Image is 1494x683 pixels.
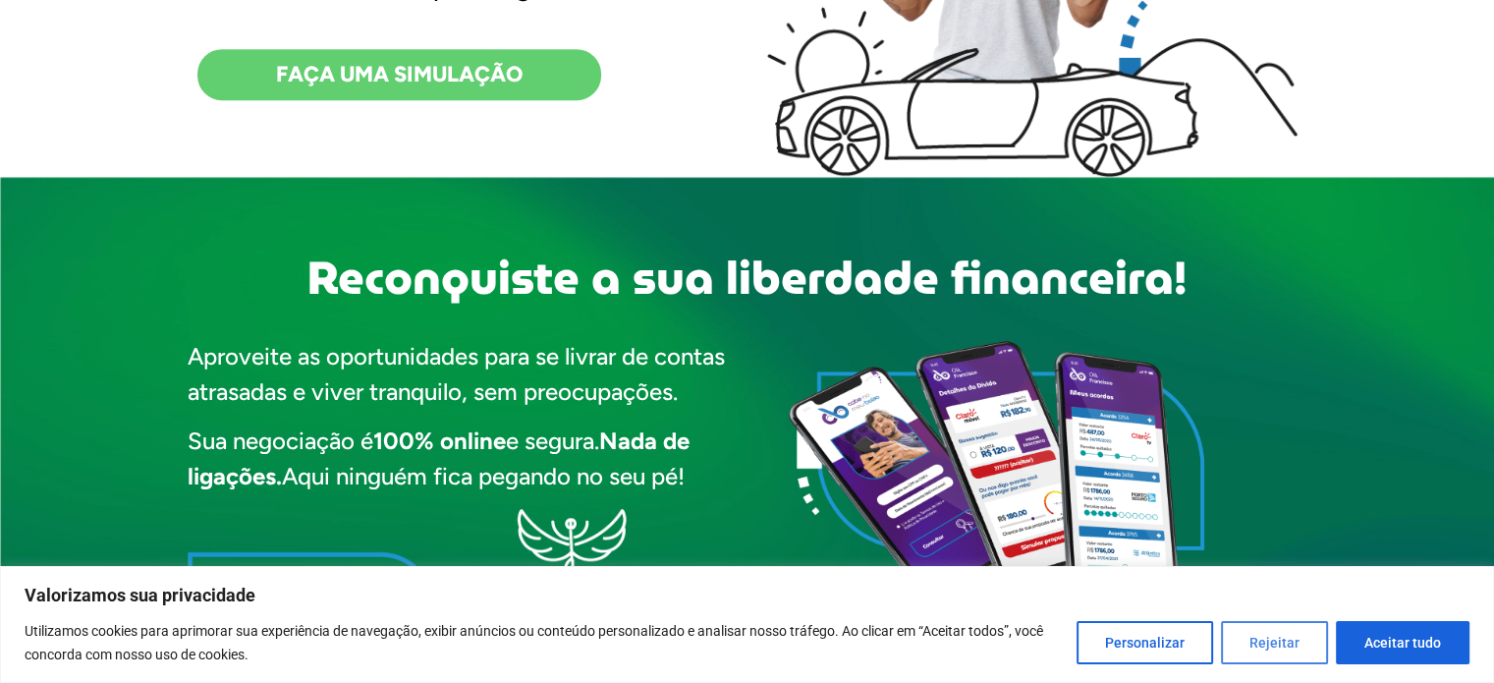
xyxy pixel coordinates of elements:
[25,584,1469,607] p: Valorizamos sua privacidade
[373,427,506,455] strong: 100% online
[276,64,523,85] span: FAÇA UMA SIMULAÇÃO
[1077,621,1213,664] button: Personalizar
[188,339,747,410] p: Aproveite as oportunidades para se livrar de contas atrasadas e viver tranquilo, sem preocupações.
[1221,621,1328,664] button: Rejeitar
[188,424,747,494] p: Sua negociação é e segura.
[25,619,1062,666] p: Utilizamos cookies para aprimorar sua experiência de navegação, exibir anúncios ou conteúdo perso...
[1336,621,1469,664] button: Aceitar tudo
[197,49,601,100] a: FAÇA UMA SIMULAÇÃO
[282,462,685,490] span: Aqui ninguém fica pegando no seu pé!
